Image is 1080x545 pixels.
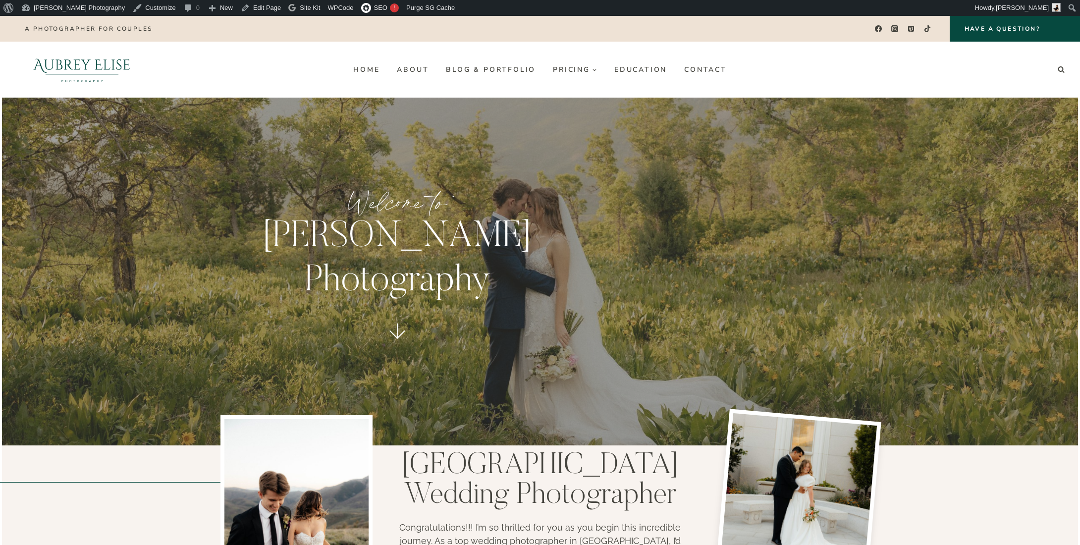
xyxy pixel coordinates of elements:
a: Blog & Portfolio [437,61,544,77]
p: Welcome to [231,184,563,221]
a: Home [345,61,388,77]
span: Site Kit [300,4,320,11]
a: Pricing [544,61,606,77]
h1: [GEOGRAPHIC_DATA] Wedding Photographer [394,451,686,511]
button: View Search Form [1054,63,1068,77]
a: Have a Question? [950,16,1080,42]
p: [PERSON_NAME] Photography [231,216,563,304]
span: [PERSON_NAME] [996,4,1049,11]
a: Contact [676,61,736,77]
span: Pricing [553,66,597,73]
a: Facebook [871,22,885,36]
p: A photographer for couples [25,25,152,32]
span: SEO [374,4,387,11]
a: Instagram [888,22,902,36]
a: Education [605,61,675,77]
img: Aubrey Elise Photography [12,42,152,98]
nav: Primary [345,61,735,77]
a: Pinterest [904,22,918,36]
a: About [388,61,437,77]
div: ! [390,3,399,12]
a: TikTok [920,22,935,36]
